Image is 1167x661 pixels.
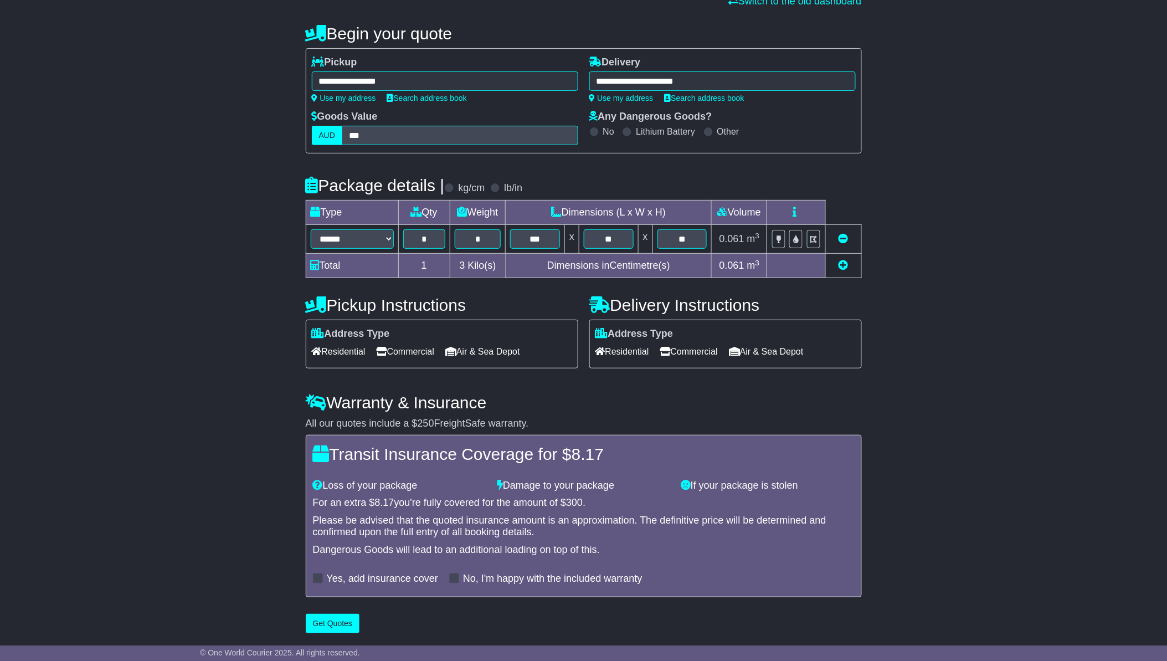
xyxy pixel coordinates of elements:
[747,260,760,271] span: m
[313,544,855,556] div: Dangerous Goods will lead to an additional loading on top of this.
[755,259,760,267] sup: 3
[463,573,642,585] label: No, I'm happy with the included warranty
[719,233,744,244] span: 0.061
[313,515,855,539] div: Please be advised that the quoted insurance amount is an approximation. The definitive price will...
[398,254,450,278] td: 1
[327,573,438,585] label: Yes, add insurance cover
[306,254,398,278] td: Total
[312,126,343,145] label: AUD
[306,201,398,225] td: Type
[747,233,760,244] span: m
[200,648,360,657] span: © One World Courier 2025. All rights reserved.
[450,201,506,225] td: Weight
[313,445,855,463] h4: Transit Insurance Coverage for $
[306,296,578,314] h4: Pickup Instructions
[729,343,804,360] span: Air & Sea Depot
[306,418,862,430] div: All our quotes include a $ FreightSafe warranty.
[312,328,390,340] label: Address Type
[459,260,465,271] span: 3
[312,343,366,360] span: Residential
[506,201,712,225] td: Dimensions (L x W x H)
[312,94,376,103] a: Use my address
[572,445,604,463] span: 8.17
[306,176,445,194] h4: Package details |
[375,497,394,508] span: 8.17
[566,497,583,508] span: 300
[595,328,674,340] label: Address Type
[638,225,652,254] td: x
[665,94,744,103] a: Search address book
[603,126,614,137] label: No
[712,201,767,225] td: Volume
[312,111,378,123] label: Goods Value
[589,111,712,123] label: Any Dangerous Goods?
[306,24,862,43] h4: Begin your quote
[504,182,522,194] label: lb/in
[839,233,849,244] a: Remove this item
[377,343,434,360] span: Commercial
[491,480,676,492] div: Damage to your package
[565,225,579,254] td: x
[660,343,718,360] span: Commercial
[398,201,450,225] td: Qty
[589,57,641,69] label: Delivery
[506,254,712,278] td: Dimensions in Centimetre(s)
[676,480,860,492] div: If your package is stolen
[717,126,739,137] label: Other
[595,343,649,360] span: Residential
[719,260,744,271] span: 0.061
[306,393,862,412] h4: Warranty & Insurance
[458,182,485,194] label: kg/cm
[589,94,654,103] a: Use my address
[755,232,760,240] sup: 3
[313,497,855,509] div: For an extra $ you're fully covered for the amount of $ .
[445,343,520,360] span: Air & Sea Depot
[636,126,695,137] label: Lithium Battery
[839,260,849,271] a: Add new item
[312,57,357,69] label: Pickup
[418,418,434,429] span: 250
[387,94,467,103] a: Search address book
[306,614,360,633] button: Get Quotes
[450,254,506,278] td: Kilo(s)
[589,296,862,314] h4: Delivery Instructions
[307,480,492,492] div: Loss of your package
